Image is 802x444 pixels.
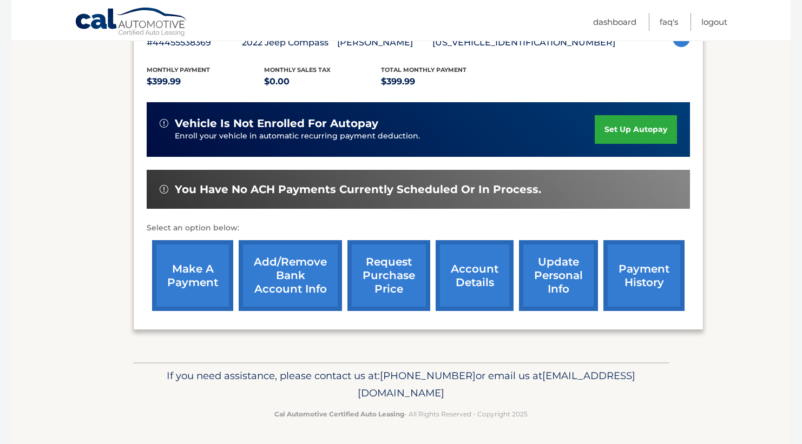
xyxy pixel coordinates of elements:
a: set up autopay [595,115,677,144]
span: [PHONE_NUMBER] [380,369,476,382]
a: account details [436,240,514,311]
a: Dashboard [593,13,636,31]
a: request purchase price [347,240,430,311]
p: Select an option below: [147,222,690,235]
span: You have no ACH payments currently scheduled or in process. [175,183,541,196]
p: $399.99 [381,74,498,89]
img: alert-white.svg [160,185,168,194]
p: #44455538369 [147,35,242,50]
span: [EMAIL_ADDRESS][DOMAIN_NAME] [358,369,635,399]
p: [PERSON_NAME] [337,35,432,50]
p: - All Rights Reserved - Copyright 2025 [140,408,662,420]
a: update personal info [519,240,598,311]
a: FAQ's [660,13,678,31]
strong: Cal Automotive Certified Auto Leasing [274,410,404,418]
span: Total Monthly Payment [381,66,466,74]
p: If you need assistance, please contact us at: or email us at [140,367,662,402]
span: Monthly Payment [147,66,210,74]
a: make a payment [152,240,233,311]
p: [US_VEHICLE_IDENTIFICATION_NUMBER] [432,35,615,50]
a: payment history [603,240,685,311]
span: Monthly sales Tax [264,66,331,74]
p: Enroll your vehicle in automatic recurring payment deduction. [175,130,595,142]
p: $399.99 [147,74,264,89]
p: 2022 Jeep Compass [242,35,337,50]
a: Logout [701,13,727,31]
p: $0.00 [264,74,382,89]
a: Add/Remove bank account info [239,240,342,311]
a: Cal Automotive [75,7,188,38]
img: alert-white.svg [160,119,168,128]
span: vehicle is not enrolled for autopay [175,117,378,130]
